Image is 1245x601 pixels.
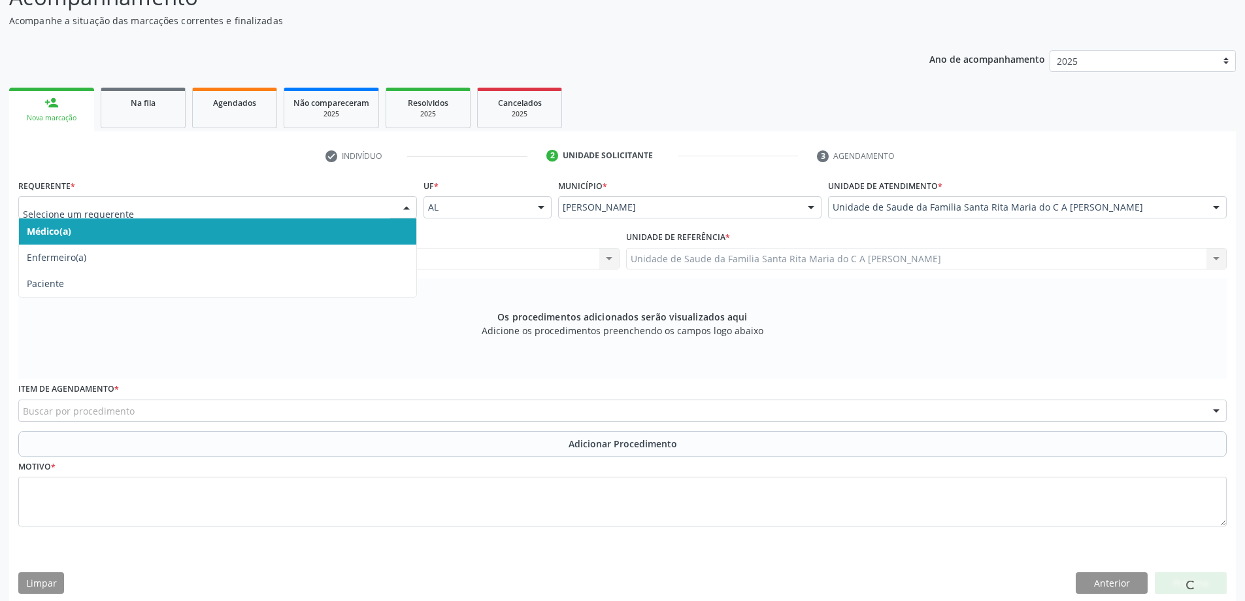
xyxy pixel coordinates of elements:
span: Enfermeiro(a) [27,251,86,264]
p: Acompanhe a situação das marcações correntes e finalizadas [9,14,868,27]
span: Buscar por procedimento [23,404,135,418]
span: Resolvidos [408,97,448,109]
div: person_add [44,95,59,110]
div: 2025 [395,109,461,119]
p: Ano de acompanhamento [929,50,1045,67]
label: Unidade de atendimento [828,176,942,196]
div: 2 [546,150,558,162]
span: Cancelados [498,97,542,109]
label: Item de agendamento [18,379,119,400]
label: Município [558,176,607,196]
button: Anterior [1076,572,1148,594]
button: Adicionar Procedimento [18,431,1227,457]
div: Unidade solicitante [563,150,653,162]
div: 2025 [487,109,552,119]
div: Nova marcação [18,113,85,123]
span: Adicione os procedimentos preenchendo os campos logo abaixo [482,324,763,337]
input: Selecione um requerente [23,201,390,227]
span: Agendados [213,97,256,109]
span: [PERSON_NAME] [563,201,795,214]
label: Motivo [18,457,56,477]
span: Adicionar Procedimento [569,437,677,451]
span: Não compareceram [293,97,369,109]
span: Unidade de Saude da Familia Santa Rita Maria do C A [PERSON_NAME] [833,201,1200,214]
span: Paciente [27,277,64,290]
span: AL [428,201,525,214]
div: 2025 [293,109,369,119]
label: Requerente [18,176,75,196]
label: UF [423,176,439,196]
span: Na fila [131,97,156,109]
label: Unidade de referência [626,228,730,248]
span: Os procedimentos adicionados serão visualizados aqui [497,310,747,324]
span: Médico(a) [27,225,71,237]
